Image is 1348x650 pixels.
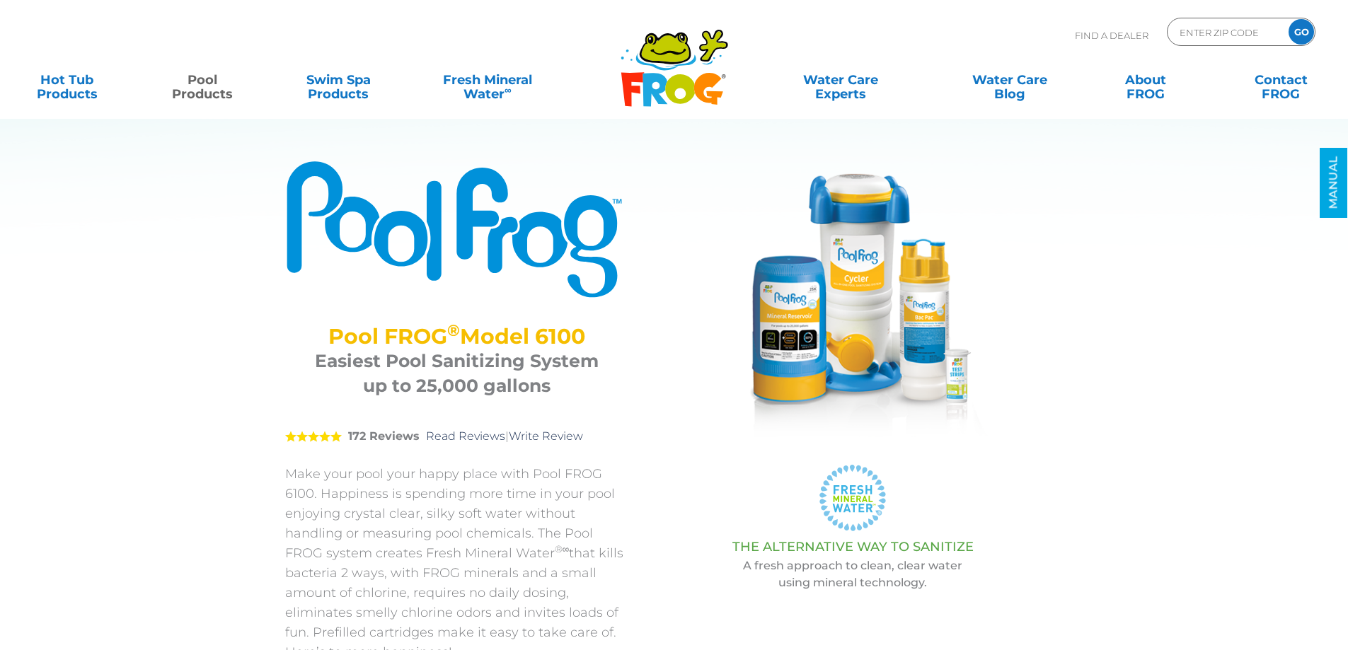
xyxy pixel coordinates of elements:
p: A fresh approach to clean, clear water using mineral technology. [664,557,1042,591]
div: | [285,409,628,464]
input: Zip Code Form [1178,22,1274,42]
span: 5 [285,431,342,442]
a: Water CareExperts [755,66,926,94]
a: AboutFROG [1093,66,1198,94]
a: Water CareBlog [957,66,1062,94]
h2: Pool FROG Model 6100 [303,324,611,349]
a: ContactFROG [1228,66,1334,94]
a: Hot TubProducts [14,66,120,94]
sup: ®∞ [555,543,570,555]
input: GO [1289,19,1314,45]
sup: ® [447,320,460,340]
a: PoolProducts [150,66,255,94]
a: Read Reviews [426,429,505,443]
a: Swim SpaProducts [286,66,391,94]
h3: Easiest Pool Sanitizing System up to 25,000 gallons [303,349,611,398]
strong: 172 Reviews [348,429,420,443]
a: MANUAL [1320,148,1347,218]
p: Find A Dealer [1075,18,1148,53]
img: Product Logo [285,159,628,299]
a: Fresh MineralWater∞ [421,66,553,94]
sup: ∞ [505,84,512,95]
a: Write Review [509,429,583,443]
h3: THE ALTERNATIVE WAY TO SANITIZE [664,540,1042,554]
